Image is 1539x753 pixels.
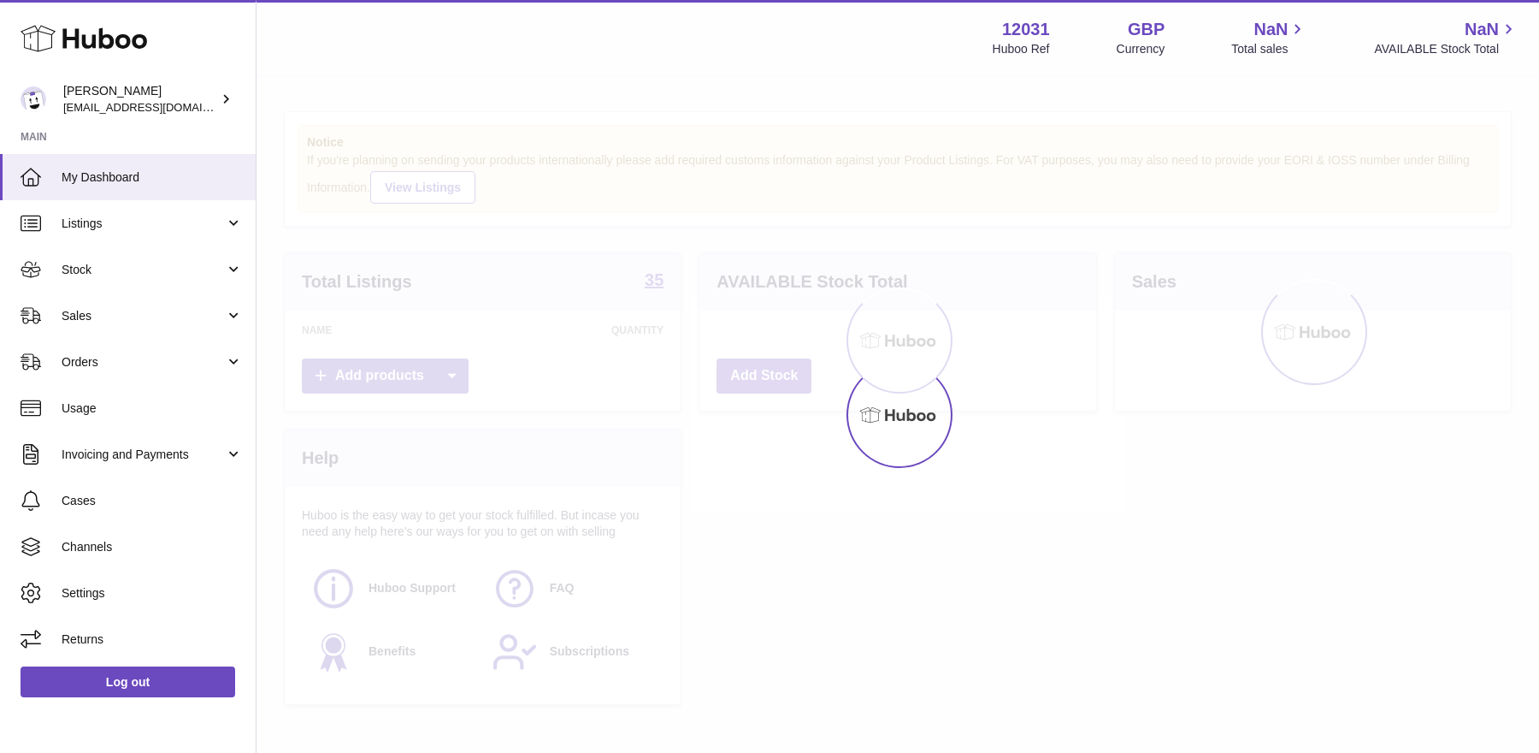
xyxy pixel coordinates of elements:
[63,100,251,114] span: [EMAIL_ADDRESS][DOMAIN_NAME]
[62,585,243,602] span: Settings
[62,400,243,417] span: Usage
[62,539,243,555] span: Channels
[1231,41,1307,57] span: Total sales
[62,493,243,509] span: Cases
[993,41,1050,57] div: Huboo Ref
[62,262,225,278] span: Stock
[62,216,225,232] span: Listings
[1374,41,1518,57] span: AVAILABLE Stock Total
[62,308,225,324] span: Sales
[1002,18,1050,41] strong: 12031
[1231,18,1307,57] a: NaN Total sales
[62,169,243,186] span: My Dashboard
[21,667,235,697] a: Log out
[62,354,225,371] span: Orders
[63,83,217,116] div: [PERSON_NAME]
[1253,18,1288,41] span: NaN
[21,86,46,112] img: admin@makewellforyou.com
[62,447,225,463] span: Invoicing and Payments
[1128,18,1165,41] strong: GBP
[62,631,243,648] span: Returns
[1465,18,1499,41] span: NaN
[1117,41,1165,57] div: Currency
[1374,18,1518,57] a: NaN AVAILABLE Stock Total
